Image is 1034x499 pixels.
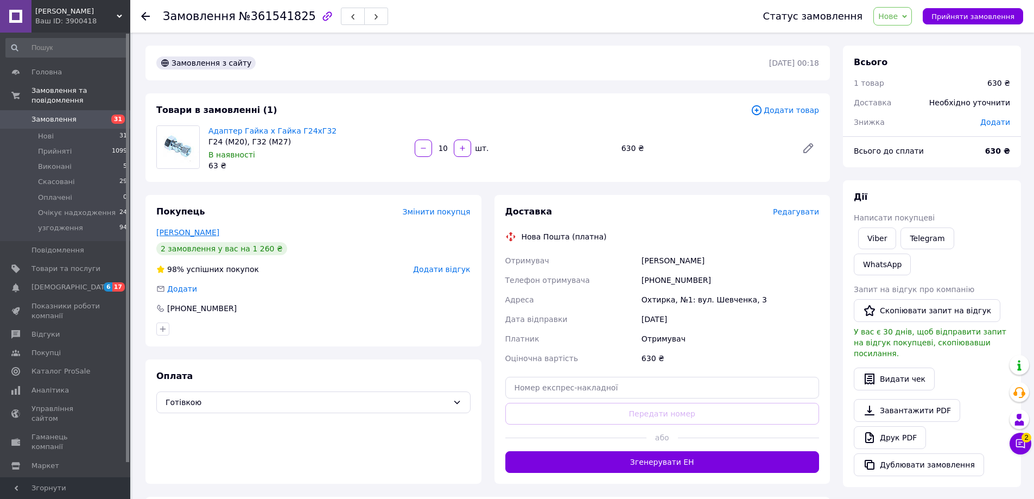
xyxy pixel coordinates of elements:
span: Покупець [156,206,205,217]
div: 630 ₴ [987,78,1010,89]
span: Замовлення [163,10,236,23]
span: Доставка [854,98,891,107]
span: Дата відправки [505,315,568,324]
div: 2 замовлення у вас на 1 260 ₴ [156,242,287,255]
span: Гаманець компанії [31,432,100,452]
span: Виконані [38,162,72,172]
span: Повідомлення [31,245,84,255]
input: Номер експрес-накладної [505,377,820,399]
span: Показники роботи компанії [31,301,100,321]
span: Очікує надходження [38,208,116,218]
button: Дублювати замовлення [854,453,984,476]
div: 630 ₴ [617,141,793,156]
span: Відгуки [31,330,60,339]
span: Нові [38,131,54,141]
button: Прийняти замовлення [923,8,1023,24]
span: Готівкою [166,396,448,408]
button: Видати чек [854,368,935,390]
span: 17 [112,282,125,292]
span: Замовлення та повідомлення [31,86,130,105]
span: Написати покупцеві [854,213,935,222]
a: Адаптер Гайка х Гайка Г24хГ32 [208,127,337,135]
span: Всього [854,57,887,67]
span: Змінити покупця [403,207,471,216]
span: Додати [167,285,197,293]
span: 2 [1022,432,1031,442]
span: Selena Agro [35,7,117,16]
span: Нове [878,12,898,21]
span: Маркет [31,461,59,471]
span: 31 [111,115,125,124]
span: або [646,432,678,443]
div: Статус замовлення [763,11,863,22]
a: [PERSON_NAME] [156,228,219,237]
span: Оціночна вартість [505,354,578,363]
div: 630 ₴ [639,349,821,368]
span: Всього до сплати [854,147,924,155]
span: Додати відгук [413,265,470,274]
span: узгодження [38,223,83,233]
span: 6 [104,282,112,292]
div: [PERSON_NAME] [639,251,821,270]
div: Охтирка, №1: вул. Шевченка, 3 [639,290,821,309]
img: Адаптер Гайка х Гайка Г24хГ32 [157,126,199,168]
span: 98% [167,265,184,274]
a: Друк PDF [854,426,926,449]
div: [PHONE_NUMBER] [166,303,238,314]
a: Редагувати [797,137,819,159]
div: Ваш ID: 3900418 [35,16,130,26]
a: Telegram [900,228,954,249]
span: Товари в замовленні (1) [156,105,277,115]
div: [DATE] [639,309,821,329]
span: 5 [123,162,127,172]
button: Згенерувати ЕН [505,451,820,473]
div: шт. [472,143,490,154]
span: Аналітика [31,386,69,395]
span: №361541825 [239,10,316,23]
button: Чат з покупцем2 [1010,433,1031,454]
span: Скасовані [38,177,75,187]
span: Доставка [505,206,553,217]
span: Запит на відгук про компанію [854,285,974,294]
span: 29 [119,177,127,187]
span: 1099 [112,147,127,156]
span: Товари та послуги [31,264,100,274]
div: Необхідно уточнити [923,91,1017,115]
div: успішних покупок [156,264,259,275]
div: 63 ₴ [208,160,406,171]
span: 0 [123,193,127,203]
span: Прийняті [38,147,72,156]
span: Отримувач [505,256,549,265]
span: 31 [119,131,127,141]
span: У вас є 30 днів, щоб відправити запит на відгук покупцеві, скопіювавши посилання. [854,327,1006,358]
div: Нова Пошта (платна) [519,231,610,242]
span: Головна [31,67,62,77]
span: 94 [119,223,127,233]
span: Прийняти замовлення [931,12,1014,21]
span: Платник [505,334,540,343]
div: Отримувач [639,329,821,349]
time: [DATE] 00:18 [769,59,819,67]
span: Оплачені [38,193,72,203]
a: Viber [858,228,896,249]
span: В наявності [208,150,255,159]
span: Адреса [505,295,534,304]
span: 24 [119,208,127,218]
b: 630 ₴ [985,147,1010,155]
span: Знижка [854,118,885,127]
span: Редагувати [773,207,819,216]
div: Замовлення з сайту [156,56,256,70]
div: Повернутися назад [141,11,150,22]
span: Додати [980,118,1010,127]
span: Додати товар [751,104,819,116]
span: Управління сайтом [31,404,100,424]
a: WhatsApp [854,254,911,275]
span: Телефон отримувача [505,276,590,285]
span: 1 товар [854,79,884,87]
span: Оплата [156,371,193,381]
span: Каталог ProSale [31,367,90,376]
input: Пошук [5,38,128,58]
div: [PHONE_NUMBER] [639,270,821,290]
button: Скопіювати запит на відгук [854,299,1000,322]
span: [DEMOGRAPHIC_DATA] [31,282,112,292]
